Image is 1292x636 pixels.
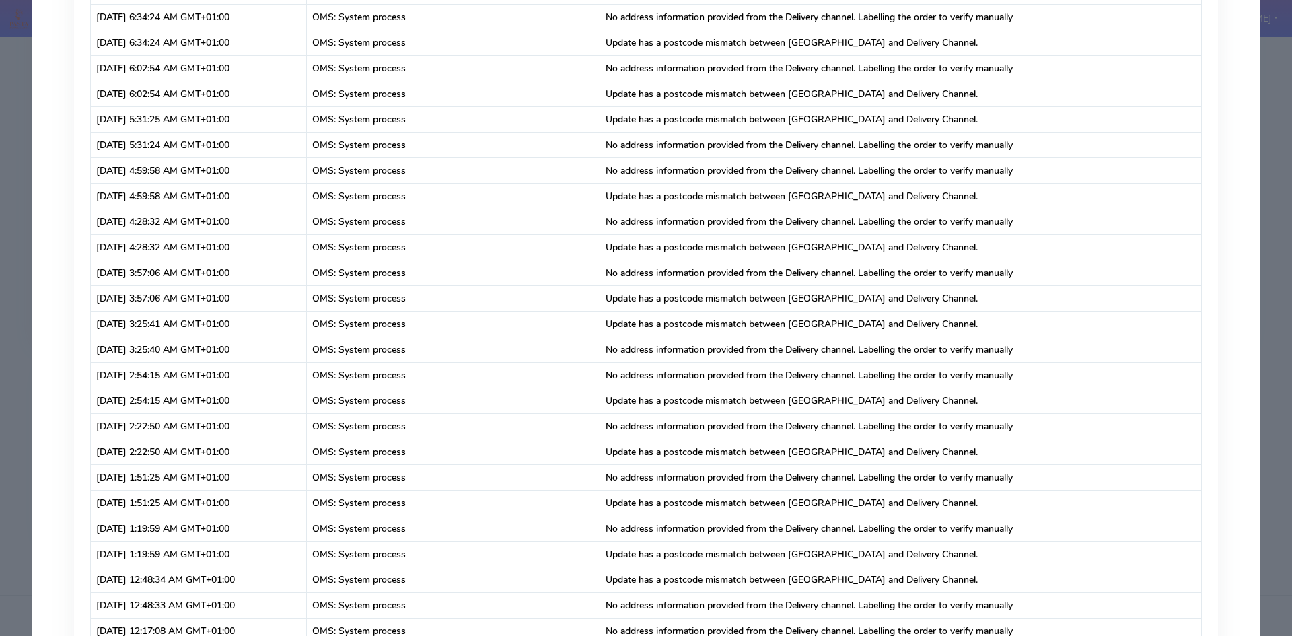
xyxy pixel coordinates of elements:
[307,439,600,464] td: OMS: System process
[91,541,307,567] td: [DATE] 1:19:59 AM GMT+01:00
[91,464,307,490] td: [DATE] 1:51:25 AM GMT+01:00
[307,490,600,516] td: OMS: System process
[91,362,307,388] td: [DATE] 2:54:15 AM GMT+01:00
[91,413,307,439] td: [DATE] 2:22:50 AM GMT+01:00
[600,567,1202,592] td: Update has a postcode mismatch between [GEOGRAPHIC_DATA] and Delivery Channel.
[600,132,1202,157] td: No address information provided from the Delivery channel. Labelling the order to verify manually
[307,106,600,132] td: OMS: System process
[91,388,307,413] td: [DATE] 2:54:15 AM GMT+01:00
[91,55,307,81] td: [DATE] 6:02:54 AM GMT+01:00
[91,592,307,618] td: [DATE] 12:48:33 AM GMT+01:00
[307,413,600,439] td: OMS: System process
[91,234,307,260] td: [DATE] 4:28:32 AM GMT+01:00
[307,209,600,234] td: OMS: System process
[600,388,1202,413] td: Update has a postcode mismatch between [GEOGRAPHIC_DATA] and Delivery Channel.
[600,234,1202,260] td: Update has a postcode mismatch between [GEOGRAPHIC_DATA] and Delivery Channel.
[600,439,1202,464] td: Update has a postcode mismatch between [GEOGRAPHIC_DATA] and Delivery Channel.
[91,4,307,30] td: [DATE] 6:34:24 AM GMT+01:00
[307,132,600,157] td: OMS: System process
[307,567,600,592] td: OMS: System process
[600,285,1202,311] td: Update has a postcode mismatch between [GEOGRAPHIC_DATA] and Delivery Channel.
[307,30,600,55] td: OMS: System process
[600,516,1202,541] td: No address information provided from the Delivery channel. Labelling the order to verify manually
[91,81,307,106] td: [DATE] 6:02:54 AM GMT+01:00
[600,183,1202,209] td: Update has a postcode mismatch between [GEOGRAPHIC_DATA] and Delivery Channel.
[600,541,1202,567] td: Update has a postcode mismatch between [GEOGRAPHIC_DATA] and Delivery Channel.
[600,106,1202,132] td: Update has a postcode mismatch between [GEOGRAPHIC_DATA] and Delivery Channel.
[307,337,600,362] td: OMS: System process
[307,388,600,413] td: OMS: System process
[91,567,307,592] td: [DATE] 12:48:34 AM GMT+01:00
[91,260,307,285] td: [DATE] 3:57:06 AM GMT+01:00
[91,311,307,337] td: [DATE] 3:25:41 AM GMT+01:00
[307,285,600,311] td: OMS: System process
[307,4,600,30] td: OMS: System process
[600,209,1202,234] td: No address information provided from the Delivery channel. Labelling the order to verify manually
[600,311,1202,337] td: Update has a postcode mismatch between [GEOGRAPHIC_DATA] and Delivery Channel.
[600,30,1202,55] td: Update has a postcode mismatch between [GEOGRAPHIC_DATA] and Delivery Channel.
[600,337,1202,362] td: No address information provided from the Delivery channel. Labelling the order to verify manually
[307,362,600,388] td: OMS: System process
[307,260,600,285] td: OMS: System process
[600,81,1202,106] td: Update has a postcode mismatch between [GEOGRAPHIC_DATA] and Delivery Channel.
[91,30,307,55] td: [DATE] 6:34:24 AM GMT+01:00
[91,337,307,362] td: [DATE] 3:25:40 AM GMT+01:00
[307,516,600,541] td: OMS: System process
[600,464,1202,490] td: No address information provided from the Delivery channel. Labelling the order to verify manually
[600,592,1202,618] td: No address information provided from the Delivery channel. Labelling the order to verify manually
[91,132,307,157] td: [DATE] 5:31:24 AM GMT+01:00
[307,157,600,183] td: OMS: System process
[600,55,1202,81] td: No address information provided from the Delivery channel. Labelling the order to verify manually
[307,311,600,337] td: OMS: System process
[307,541,600,567] td: OMS: System process
[307,234,600,260] td: OMS: System process
[91,157,307,183] td: [DATE] 4:59:58 AM GMT+01:00
[307,183,600,209] td: OMS: System process
[600,413,1202,439] td: No address information provided from the Delivery channel. Labelling the order to verify manually
[307,592,600,618] td: OMS: System process
[91,183,307,209] td: [DATE] 4:59:58 AM GMT+01:00
[91,516,307,541] td: [DATE] 1:19:59 AM GMT+01:00
[307,464,600,490] td: OMS: System process
[91,490,307,516] td: [DATE] 1:51:25 AM GMT+01:00
[600,362,1202,388] td: No address information provided from the Delivery channel. Labelling the order to verify manually
[91,209,307,234] td: [DATE] 4:28:32 AM GMT+01:00
[600,490,1202,516] td: Update has a postcode mismatch between [GEOGRAPHIC_DATA] and Delivery Channel.
[600,4,1202,30] td: No address information provided from the Delivery channel. Labelling the order to verify manually
[91,439,307,464] td: [DATE] 2:22:50 AM GMT+01:00
[91,285,307,311] td: [DATE] 3:57:06 AM GMT+01:00
[600,260,1202,285] td: No address information provided from the Delivery channel. Labelling the order to verify manually
[307,55,600,81] td: OMS: System process
[600,157,1202,183] td: No address information provided from the Delivery channel. Labelling the order to verify manually
[91,106,307,132] td: [DATE] 5:31:25 AM GMT+01:00
[307,81,600,106] td: OMS: System process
